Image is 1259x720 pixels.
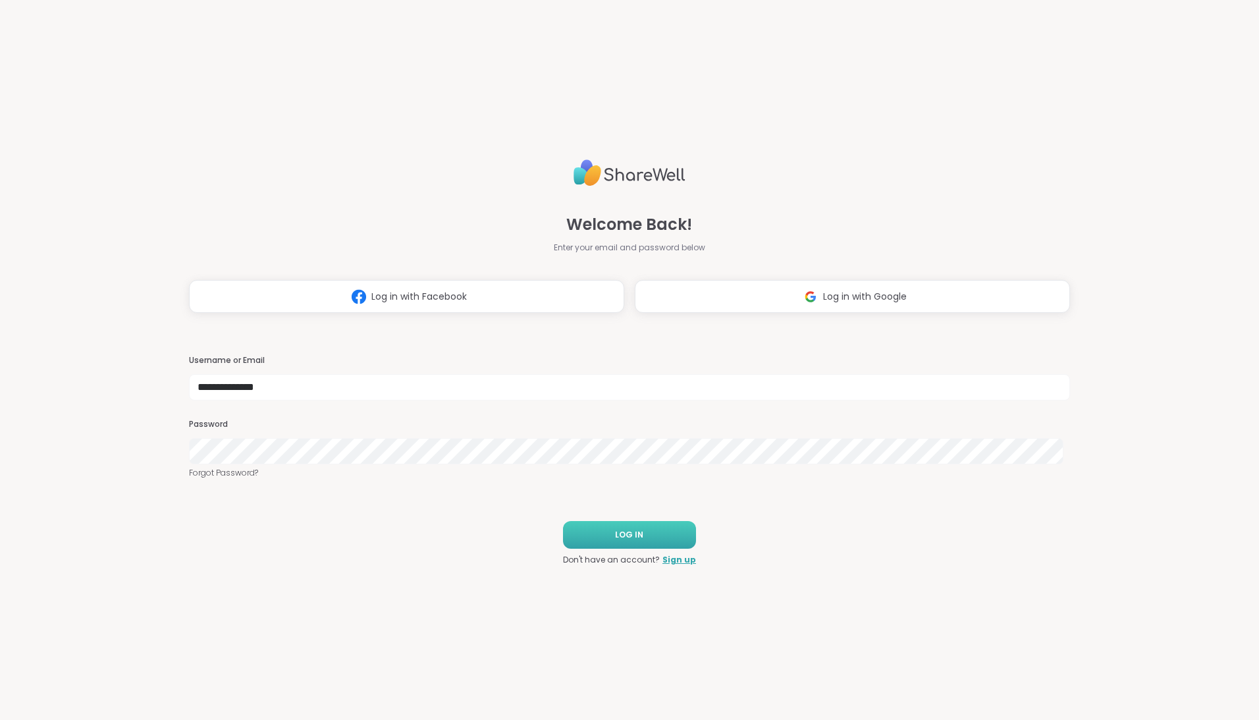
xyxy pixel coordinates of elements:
span: LOG IN [615,529,643,541]
img: ShareWell Logomark [798,285,823,309]
span: Log in with Facebook [371,290,467,304]
h3: Username or Email [189,355,1070,366]
button: Log in with Facebook [189,280,624,313]
button: LOG IN [563,521,696,549]
a: Sign up [662,554,696,566]
a: Forgot Password? [189,467,1070,479]
h3: Password [189,419,1070,430]
button: Log in with Google [635,280,1070,313]
span: Log in with Google [823,290,907,304]
span: Welcome Back! [566,213,692,236]
span: Enter your email and password below [554,242,705,254]
span: Don't have an account? [563,554,660,566]
img: ShareWell Logomark [346,285,371,309]
img: ShareWell Logo [574,154,685,192]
